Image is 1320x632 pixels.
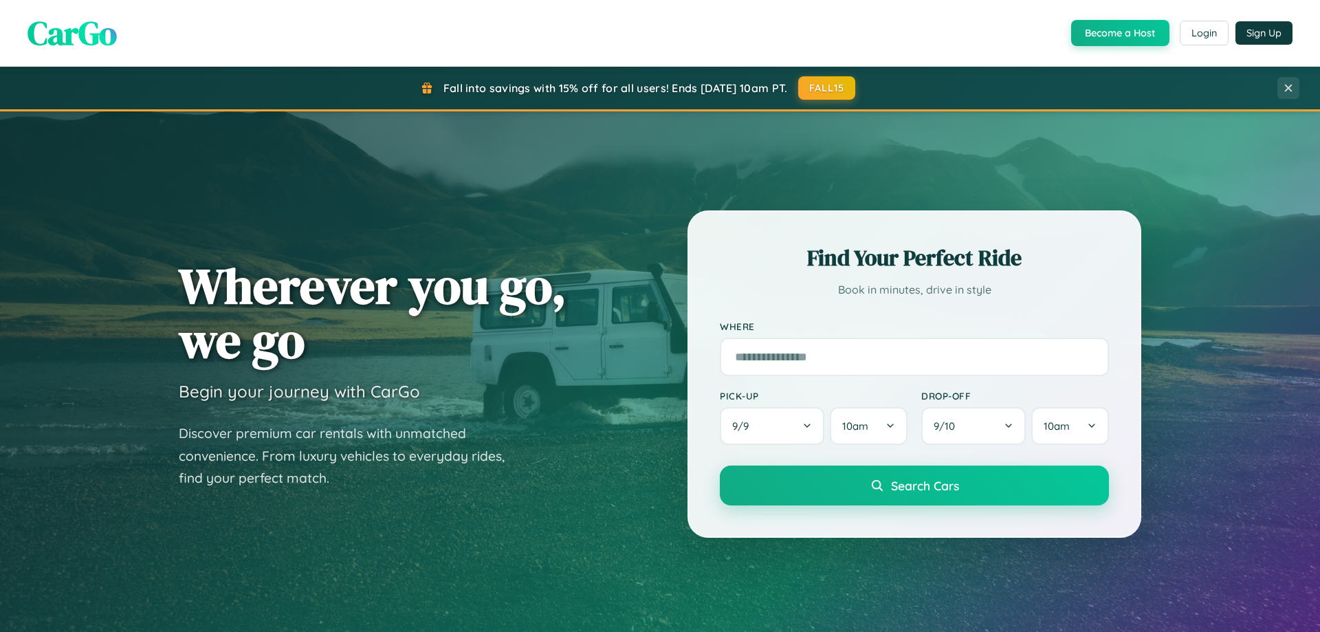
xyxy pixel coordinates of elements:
[921,407,1026,445] button: 9/10
[1180,21,1229,45] button: Login
[443,81,788,95] span: Fall into savings with 15% off for all users! Ends [DATE] 10am PT.
[720,390,907,402] label: Pick-up
[1031,407,1109,445] button: 10am
[720,320,1109,332] label: Where
[27,10,117,56] span: CarGo
[842,419,868,433] span: 10am
[830,407,907,445] button: 10am
[179,381,420,402] h3: Begin your journey with CarGo
[891,478,959,493] span: Search Cars
[1044,419,1070,433] span: 10am
[720,280,1109,300] p: Book in minutes, drive in style
[720,466,1109,505] button: Search Cars
[1071,20,1169,46] button: Become a Host
[921,390,1109,402] label: Drop-off
[798,76,856,100] button: FALL15
[934,419,962,433] span: 9 / 10
[720,243,1109,273] h2: Find Your Perfect Ride
[732,419,756,433] span: 9 / 9
[1235,21,1292,45] button: Sign Up
[179,259,566,367] h1: Wherever you go, we go
[179,422,522,490] p: Discover premium car rentals with unmatched convenience. From luxury vehicles to everyday rides, ...
[720,407,824,445] button: 9/9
